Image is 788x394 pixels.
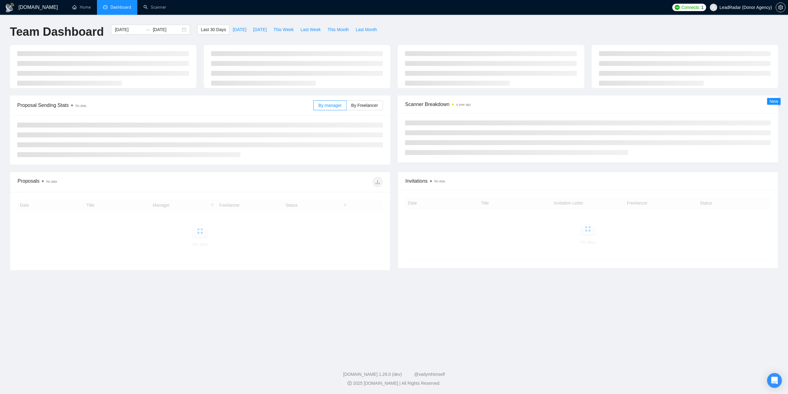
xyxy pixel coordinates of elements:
input: Start date [115,26,143,33]
a: homeHome [72,5,91,10]
span: No data [75,104,86,108]
span: No data [434,180,445,183]
img: logo [5,3,15,13]
span: Dashboard [111,5,131,10]
span: [DATE] [253,26,267,33]
time: a year ago [456,103,471,106]
span: Last Week [300,26,321,33]
a: setting [776,5,786,10]
span: copyright [348,381,352,385]
span: Proposal Sending Stats [17,101,313,109]
span: No data [46,180,57,183]
span: 1 [701,4,704,11]
a: @vadymhimself [414,372,445,377]
button: Last Month [352,25,380,35]
input: End date [153,26,181,33]
span: Last 30 Days [201,26,226,33]
span: Last Month [356,26,377,33]
span: Connects: [681,4,700,11]
button: Last 30 Days [197,25,229,35]
div: Open Intercom Messenger [767,373,782,388]
span: user [711,5,716,10]
span: This Month [328,26,349,33]
button: [DATE] [229,25,250,35]
button: This Month [324,25,352,35]
span: By Freelancer [351,103,378,108]
span: [DATE] [233,26,246,33]
div: Proposals [18,177,200,187]
span: New [770,99,778,104]
span: Invitations [405,177,770,185]
span: to [145,27,150,32]
a: [DOMAIN_NAME] 1.26.0 (dev) [343,372,402,377]
button: [DATE] [250,25,270,35]
button: Last Week [297,25,324,35]
span: Scanner Breakdown [405,100,771,108]
span: dashboard [103,5,107,9]
span: By manager [318,103,341,108]
img: upwork-logo.png [675,5,680,10]
a: searchScanner [143,5,166,10]
span: This Week [273,26,294,33]
h1: Team Dashboard [10,25,104,39]
span: swap-right [145,27,150,32]
button: setting [776,2,786,12]
button: This Week [270,25,297,35]
div: 2025 [DOMAIN_NAME] | All Rights Reserved. [5,380,783,387]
